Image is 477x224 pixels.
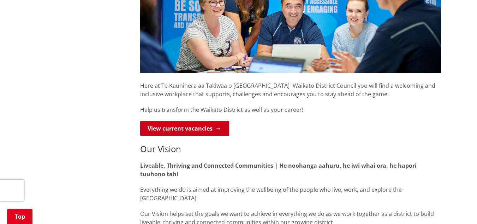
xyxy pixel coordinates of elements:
a: View current vacancies [140,121,229,136]
p: Everything we do is aimed at improving the wellbeing of the people who live, work, and explore th... [140,185,441,202]
p: Help us transform the Waikato District as well as your career! [140,105,441,114]
p: Here at Te Kaunihera aa Takiwaa o [GEOGRAPHIC_DATA]|Waikato District Council you will find a welc... [140,73,441,98]
a: Top [7,209,32,224]
strong: Liveable, Thriving and Connected Communities | He noohanga aahuru, he iwi whai ora, he hapori tuu... [140,162,417,178]
iframe: Messenger Launcher [445,194,470,220]
h3: Our Vision [140,144,441,154]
